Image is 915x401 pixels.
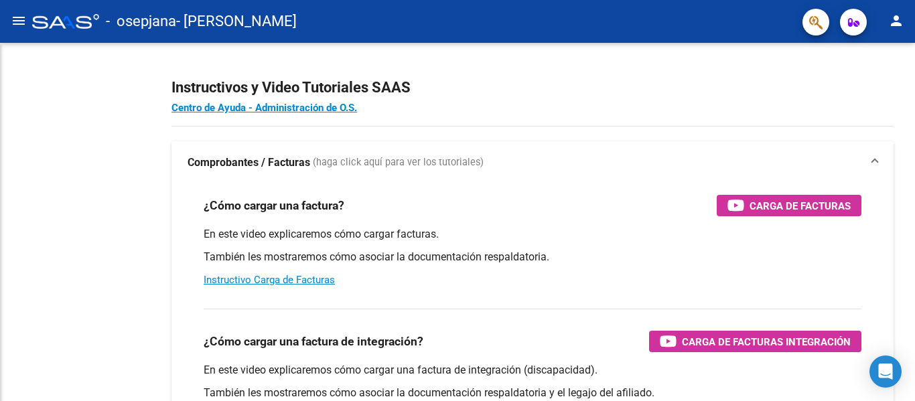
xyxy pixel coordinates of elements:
[176,7,297,36] span: - [PERSON_NAME]
[204,332,423,351] h3: ¿Cómo cargar una factura de integración?
[204,274,335,286] a: Instructivo Carga de Facturas
[188,155,310,170] strong: Comprobantes / Facturas
[888,13,904,29] mat-icon: person
[11,13,27,29] mat-icon: menu
[313,155,484,170] span: (haga click aquí para ver los tutoriales)
[869,355,902,388] div: Open Intercom Messenger
[204,250,861,264] p: También les mostraremos cómo asociar la documentación respaldatoria.
[649,331,861,352] button: Carga de Facturas Integración
[682,333,851,350] span: Carga de Facturas Integración
[204,363,861,378] p: En este video explicaremos cómo cargar una factura de integración (discapacidad).
[171,75,894,100] h2: Instructivos y Video Tutoriales SAAS
[171,102,357,114] a: Centro de Ayuda - Administración de O.S.
[106,7,176,36] span: - osepjana
[204,386,861,400] p: También les mostraremos cómo asociar la documentación respaldatoria y el legajo del afiliado.
[171,141,894,184] mat-expansion-panel-header: Comprobantes / Facturas (haga click aquí para ver los tutoriales)
[204,227,861,242] p: En este video explicaremos cómo cargar facturas.
[717,195,861,216] button: Carga de Facturas
[204,196,344,215] h3: ¿Cómo cargar una factura?
[750,197,851,214] span: Carga de Facturas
